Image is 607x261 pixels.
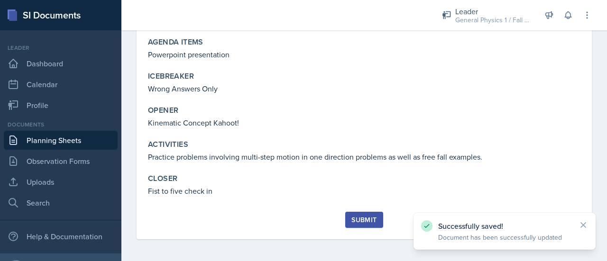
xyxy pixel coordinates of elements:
[148,49,580,60] p: Powerpoint presentation
[345,212,383,228] button: Submit
[438,233,571,242] p: Document has been successfully updated
[455,15,531,25] div: General Physics 1 / Fall 2025
[4,152,118,171] a: Observation Forms
[351,216,377,224] div: Submit
[4,227,118,246] div: Help & Documentation
[455,6,531,17] div: Leader
[148,174,177,183] label: Closer
[148,140,188,149] label: Activities
[4,54,118,73] a: Dashboard
[148,72,194,81] label: Icebreaker
[4,193,118,212] a: Search
[4,131,118,150] a: Planning Sheets
[438,221,571,231] p: Successfully saved!
[4,96,118,115] a: Profile
[4,172,118,191] a: Uploads
[148,117,580,128] p: Kinematic Concept Kahoot!
[148,185,580,197] p: Fist to five check in
[4,75,118,94] a: Calendar
[4,120,118,129] div: Documents
[148,106,178,115] label: Opener
[148,37,203,47] label: Agenda items
[4,44,118,52] div: Leader
[148,83,580,94] p: Wrong Answers Only
[148,151,580,162] p: Practice problems involving multi-step motion in one direction problems as well as free fall exam...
